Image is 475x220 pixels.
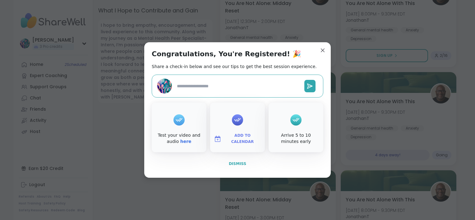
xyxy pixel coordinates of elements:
[152,157,323,170] button: Dismiss
[180,139,191,144] a: here
[270,132,322,144] div: Arrive 5 to 10 minutes early
[211,132,264,145] button: Add to Calendar
[229,162,246,166] span: Dismiss
[157,79,172,94] img: hollyjanicki
[214,135,221,143] img: ShareWell Logomark
[153,132,205,144] div: Test your video and audio
[224,133,261,145] span: Add to Calendar
[152,63,317,70] h2: Share a check-in below and see our tips to get the best session experience.
[152,50,301,58] h1: Congratulations, You're Registered! 🎉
